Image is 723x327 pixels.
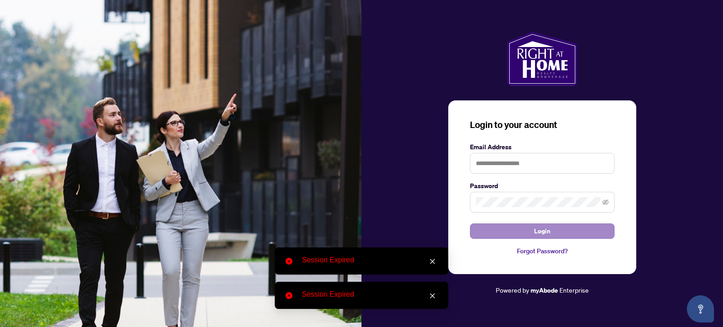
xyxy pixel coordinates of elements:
span: close-circle [286,258,292,265]
button: Open asap [687,295,714,322]
a: myAbode [531,285,558,295]
div: Session Expired [302,289,437,300]
img: ma-logo [507,32,577,86]
span: close [429,293,436,299]
div: Session Expired [302,255,437,265]
h3: Login to your account [470,118,615,131]
span: close [429,258,436,265]
a: Close [427,291,437,301]
span: eye-invisible [602,199,609,205]
label: Password [470,181,615,191]
span: close-circle [286,292,292,299]
a: Forgot Password? [470,246,615,256]
a: Close [427,256,437,266]
button: Login [470,223,615,239]
span: Login [534,224,550,238]
label: Email Address [470,142,615,152]
span: Enterprise [559,286,589,294]
span: Powered by [496,286,529,294]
